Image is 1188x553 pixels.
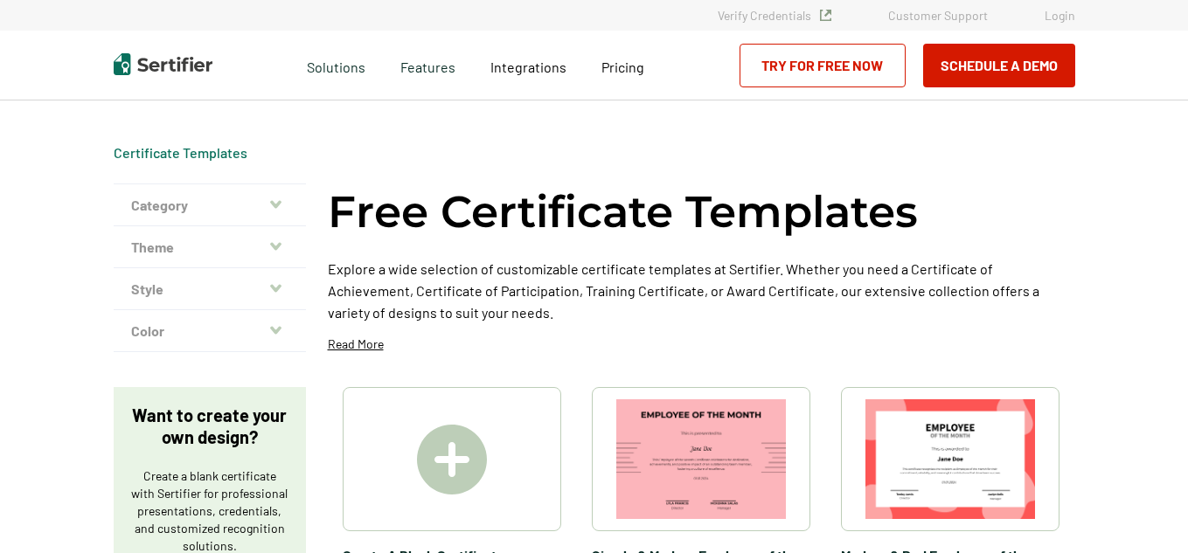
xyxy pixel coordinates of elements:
p: Read More [328,335,384,353]
a: Login [1045,8,1075,23]
p: Explore a wide selection of customizable certificate templates at Sertifier. Whether you need a C... [328,258,1075,323]
img: Modern & Red Employee of the Month Certificate Template [865,399,1035,519]
a: Try for Free Now [740,44,906,87]
span: Integrations [490,59,566,75]
span: Certificate Templates [114,144,247,162]
span: Pricing [601,59,644,75]
a: Verify Credentials [718,8,831,23]
img: Simple & Modern Employee of the Month Certificate Template [616,399,786,519]
button: Color [114,310,306,352]
span: Features [400,54,455,76]
a: Certificate Templates [114,144,247,161]
button: Theme [114,226,306,268]
button: Category [114,184,306,226]
span: Solutions [307,54,365,76]
p: Want to create your own design? [131,404,288,448]
button: Style [114,268,306,310]
img: Sertifier | Digital Credentialing Platform [114,53,212,75]
img: Verified [820,10,831,21]
a: Pricing [601,54,644,76]
a: Customer Support [888,8,988,23]
h1: Free Certificate Templates [328,183,918,240]
a: Integrations [490,54,566,76]
div: Breadcrumb [114,144,247,162]
img: Create A Blank Certificate [417,425,487,494]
